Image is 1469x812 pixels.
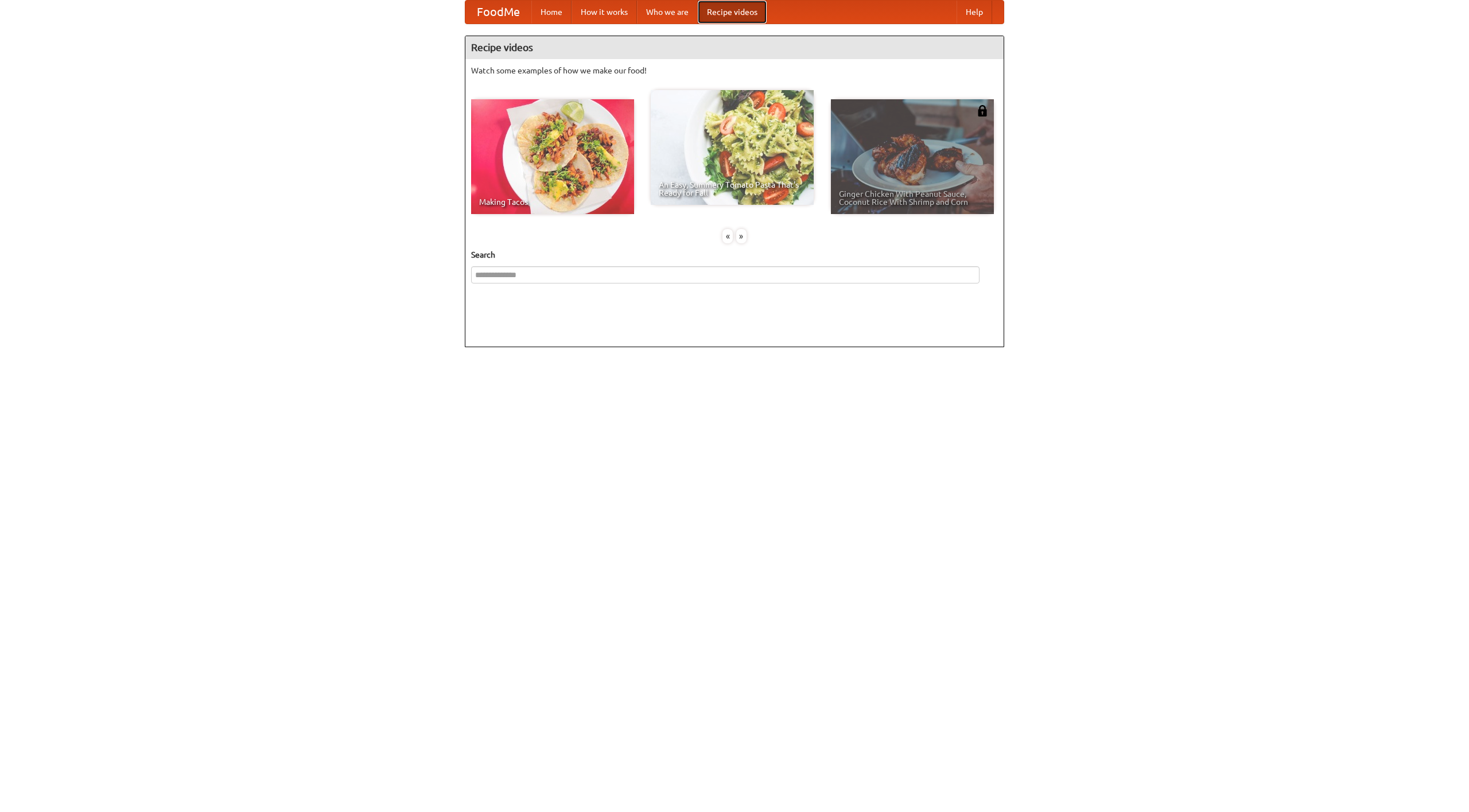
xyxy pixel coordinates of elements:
a: Making Tacos [471,99,634,214]
a: Who we are [637,1,698,24]
a: How it works [572,1,637,24]
h4: Recipe videos [465,36,1004,59]
img: 483408.png [977,105,988,116]
span: Making Tacos [479,198,626,206]
p: Watch some examples of how we make our food! [471,65,998,76]
a: An Easy, Summery Tomato Pasta That's Ready for Fall [651,90,814,205]
span: An Easy, Summery Tomato Pasta That's Ready for Fall [659,181,806,197]
a: Home [531,1,572,24]
div: » [736,229,747,243]
div: « [722,229,733,243]
a: Recipe videos [698,1,767,24]
a: FoodMe [465,1,531,24]
a: Help [957,1,992,24]
h5: Search [471,249,998,261]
